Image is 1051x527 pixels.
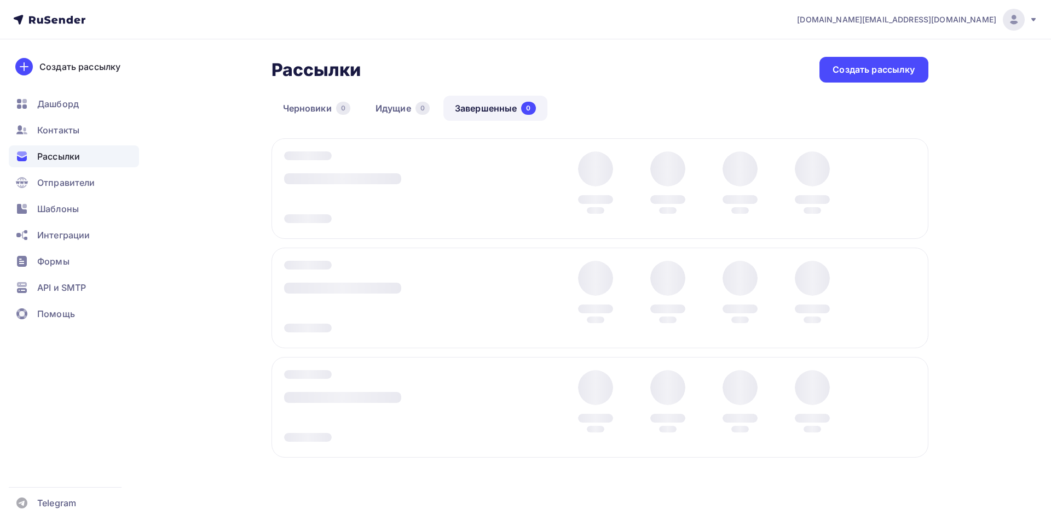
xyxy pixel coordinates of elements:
div: 0 [336,102,350,115]
span: API и SMTP [37,281,86,294]
a: Рассылки [9,145,139,167]
a: [DOMAIN_NAME][EMAIL_ADDRESS][DOMAIN_NAME] [797,9,1038,31]
a: Завершенные0 [443,96,547,121]
span: Рассылки [37,150,80,163]
span: Формы [37,255,70,268]
span: Шаблоны [37,202,79,215]
a: Шаблоны [9,198,139,220]
a: Отправители [9,172,139,194]
h2: Рассылки [272,59,361,81]
div: 0 [415,102,430,115]
span: Контакты [37,124,79,137]
div: Создать рассылку [833,63,915,76]
a: Формы [9,250,139,272]
div: Создать рассылку [39,60,120,73]
span: Дашборд [37,97,79,110]
span: Помощь [37,307,75,320]
a: Дашборд [9,93,139,115]
span: [DOMAIN_NAME][EMAIL_ADDRESS][DOMAIN_NAME] [797,14,996,25]
a: Контакты [9,119,139,141]
span: Отправители [37,176,95,189]
a: Идущие0 [364,96,441,121]
div: 0 [521,102,535,115]
span: Интеграции [37,229,90,242]
span: Telegram [37,496,76,510]
a: Черновики0 [272,96,362,121]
